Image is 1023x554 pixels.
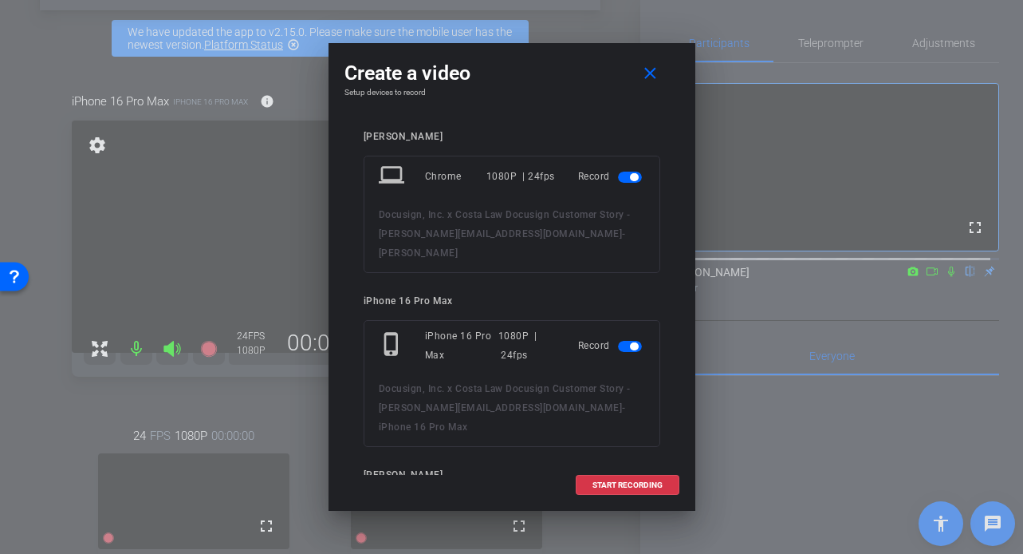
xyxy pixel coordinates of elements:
[364,295,660,307] div: iPhone 16 Pro Max
[379,331,407,360] mat-icon: phone_iphone
[622,228,626,239] span: -
[425,162,486,191] div: Chrome
[592,481,663,489] span: START RECORDING
[379,383,631,414] span: Docusign, Inc. x Costa Law Docusign Customer Story - [PERSON_NAME][EMAIL_ADDRESS][DOMAIN_NAME]
[425,326,498,365] div: iPhone 16 Pro Max
[498,326,555,365] div: 1080P | 24fps
[344,59,679,88] div: Create a video
[379,421,468,433] span: iPhone 16 Pro Max
[486,162,555,191] div: 1080P | 24fps
[344,88,679,97] h4: Setup devices to record
[622,402,626,414] span: -
[640,64,660,84] mat-icon: close
[379,162,407,191] mat-icon: laptop
[379,247,458,259] span: [PERSON_NAME]
[576,475,679,495] button: START RECORDING
[578,326,645,365] div: Record
[364,131,660,143] div: [PERSON_NAME]
[578,162,645,191] div: Record
[379,209,631,239] span: Docusign, Inc. x Costa Law Docusign Customer Story - [PERSON_NAME][EMAIL_ADDRESS][DOMAIN_NAME]
[364,469,660,481] div: [PERSON_NAME]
